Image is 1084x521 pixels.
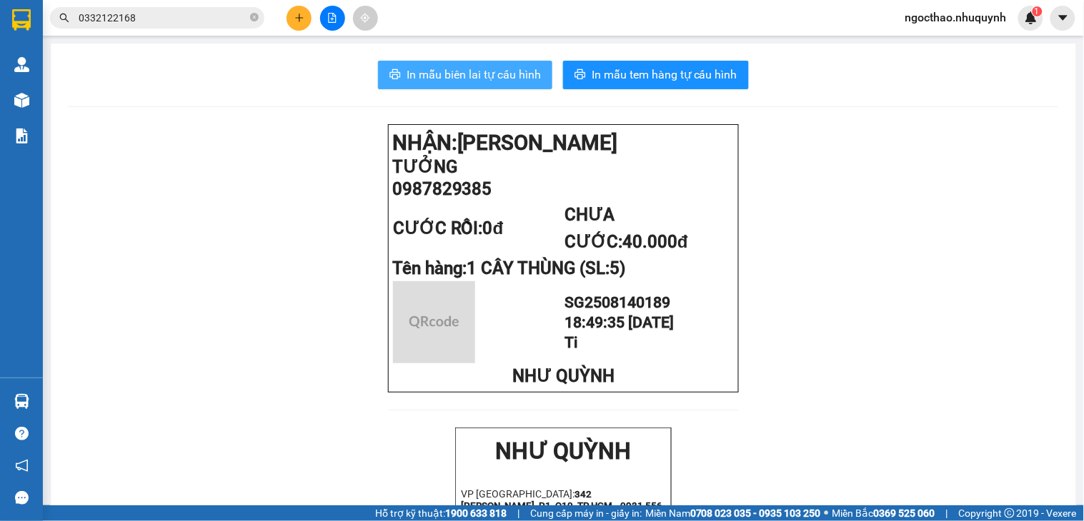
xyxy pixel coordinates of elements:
span: In mẫu tem hàng tự cấu hình [592,66,737,84]
span: Hỗ trợ kỹ thuật: [375,505,507,521]
img: solution-icon [14,128,29,143]
strong: 1900 633 818 [445,507,507,519]
span: 0987829385 [392,179,492,199]
span: search [59,13,69,23]
span: NHƯ QUỲNH [512,366,615,386]
span: VP [PERSON_NAME]: [6,88,111,102]
strong: NHẬN: [392,131,618,155]
span: Miền Nam [645,505,821,521]
img: logo-vxr [12,9,31,31]
span: SG2508140189 [565,293,670,311]
img: icon-new-feature [1025,11,1038,24]
span: Cung cấp máy in - giấy in: [530,505,642,521]
p: VP [GEOGRAPHIC_DATA]: [6,51,209,86]
button: file-add [320,6,345,31]
input: Tìm tên, số ĐT hoặc mã đơn [79,10,247,26]
span: aim [360,13,370,23]
span: close-circle [250,13,259,21]
span: 1 CÂY THÙNG (SL: [467,258,626,278]
span: file-add [327,13,337,23]
strong: 0708 023 035 - 0935 103 250 [690,507,821,519]
button: aim [353,6,378,31]
span: 5) [610,258,626,278]
span: question-circle [15,427,29,440]
img: warehouse-icon [14,93,29,108]
button: printerIn mẫu biên lai tự cấu hình [378,61,552,89]
span: | [946,505,948,521]
span: ⚪️ [825,510,829,516]
span: 18:49:35 [DATE] [565,313,674,331]
strong: NHƯ QUỲNH [496,437,632,465]
span: notification [15,459,29,472]
span: 40.000đ [622,232,688,252]
span: copyright [1005,508,1015,518]
span: 1 [1035,6,1040,16]
span: printer [389,69,401,82]
span: CHƯA CƯỚC: [565,205,688,252]
span: CƯỚC RỒI: [393,218,504,238]
span: message [15,491,29,505]
span: Tên hàng: [392,258,626,278]
span: caret-down [1057,11,1070,24]
span: ngocthao.nhuquynh [894,9,1018,26]
button: caret-down [1050,6,1075,31]
span: Miền Bắc [832,505,935,521]
img: warehouse-icon [14,394,29,409]
span: 0đ [483,218,504,238]
button: printerIn mẫu tem hàng tự cấu hình [563,61,749,89]
span: Ti [565,333,577,351]
span: In mẫu biên lai tự cấu hình [407,66,541,84]
span: [PERSON_NAME] [457,131,618,155]
img: warehouse-icon [14,57,29,72]
span: printer [575,69,586,82]
span: close-circle [250,11,259,25]
strong: 0369 525 060 [874,507,935,519]
span: plus [294,13,304,23]
button: plus [287,6,312,31]
span: TƯỞNG [392,157,457,177]
img: qr-code [393,281,475,363]
strong: 342 [PERSON_NAME], P1, Q10, TP.HCM - 0931 556 979 [6,54,207,86]
span: | [517,505,519,521]
strong: NHƯ QUỲNH [39,6,175,33]
sup: 1 [1033,6,1043,16]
